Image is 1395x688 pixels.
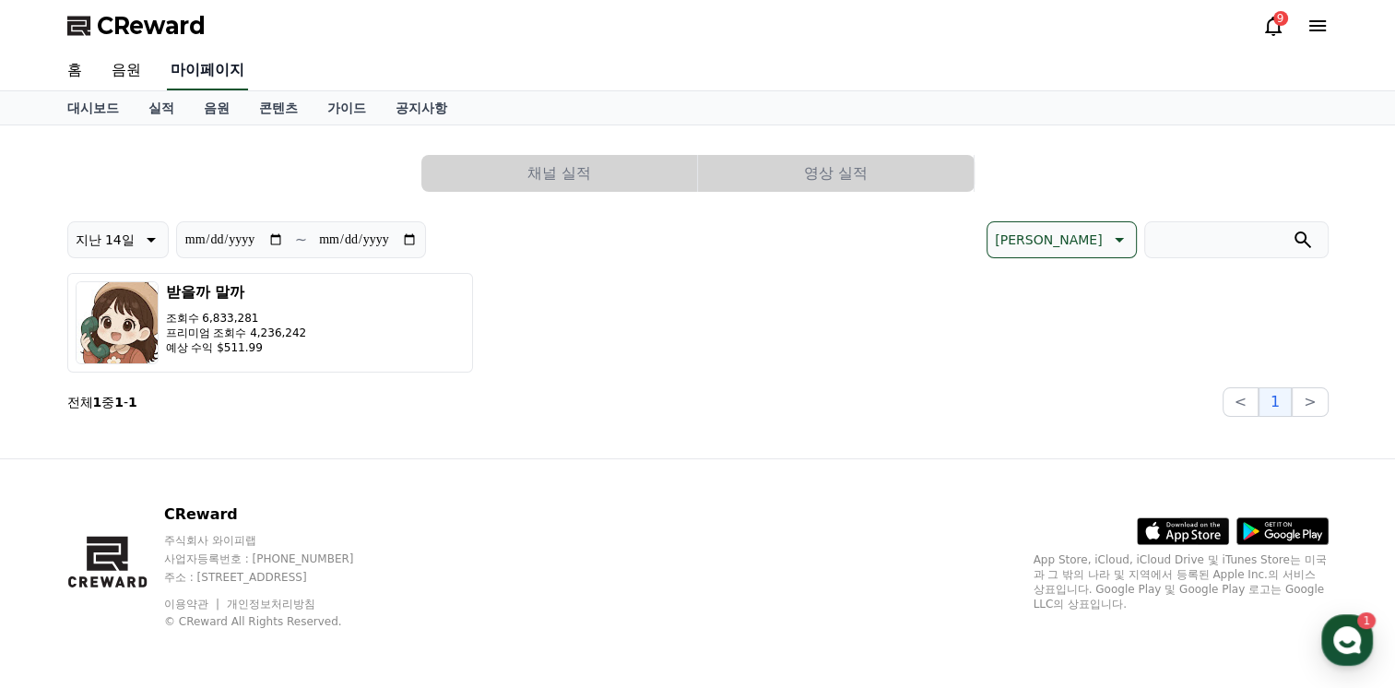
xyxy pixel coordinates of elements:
a: 개인정보처리방침 [227,598,315,611]
p: 지난 14일 [76,227,135,253]
a: 영상 실적 [698,155,975,192]
p: CReward [164,504,389,526]
a: 이용약관 [164,598,222,611]
strong: 1 [128,395,137,409]
a: 마이페이지 [167,52,248,90]
p: 전체 중 - [67,393,137,411]
button: 1 [1259,387,1292,417]
p: 주소 : [STREET_ADDRESS] [164,570,389,585]
p: App Store, iCloud, iCloud Drive 및 iTunes Store는 미국과 그 밖의 나라 및 지역에서 등록된 Apple Inc.의 서비스 상표입니다. Goo... [1034,552,1329,611]
a: 9 [1262,15,1284,37]
a: 1대화 [122,535,238,581]
button: 지난 14일 [67,221,169,258]
button: < [1223,387,1259,417]
p: ~ [295,229,307,251]
p: 예상 수익 $511.99 [166,340,307,355]
a: 홈 [6,535,122,581]
p: © CReward All Rights Reserved. [164,614,389,629]
span: 대화 [169,563,191,578]
span: 설정 [285,563,307,577]
p: [PERSON_NAME] [995,227,1102,253]
button: [PERSON_NAME] [987,221,1136,258]
span: CReward [97,11,206,41]
p: 조회수 6,833,281 [166,311,307,326]
span: 1 [187,534,194,549]
div: 9 [1273,11,1288,26]
a: 공지사항 [381,91,462,125]
span: 홈 [58,563,69,577]
a: 가이드 [313,91,381,125]
a: 실적 [134,91,189,125]
a: 음원 [97,52,156,90]
h3: 받을까 말까 [166,281,307,303]
p: 프리미엄 조회수 4,236,242 [166,326,307,340]
strong: 1 [114,395,124,409]
a: 음원 [189,91,244,125]
a: 채널 실적 [421,155,698,192]
button: 받을까 말까 조회수 6,833,281 프리미엄 조회수 4,236,242 예상 수익 $511.99 [67,273,473,373]
p: 사업자등록번호 : [PHONE_NUMBER] [164,552,389,566]
button: > [1292,387,1328,417]
a: 설정 [238,535,354,581]
a: 대시보드 [53,91,134,125]
img: 받을까 말까 [76,281,159,364]
a: 콘텐츠 [244,91,313,125]
a: 홈 [53,52,97,90]
button: 영상 실적 [698,155,974,192]
strong: 1 [93,395,102,409]
a: CReward [67,11,206,41]
p: 주식회사 와이피랩 [164,533,389,548]
button: 채널 실적 [421,155,697,192]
